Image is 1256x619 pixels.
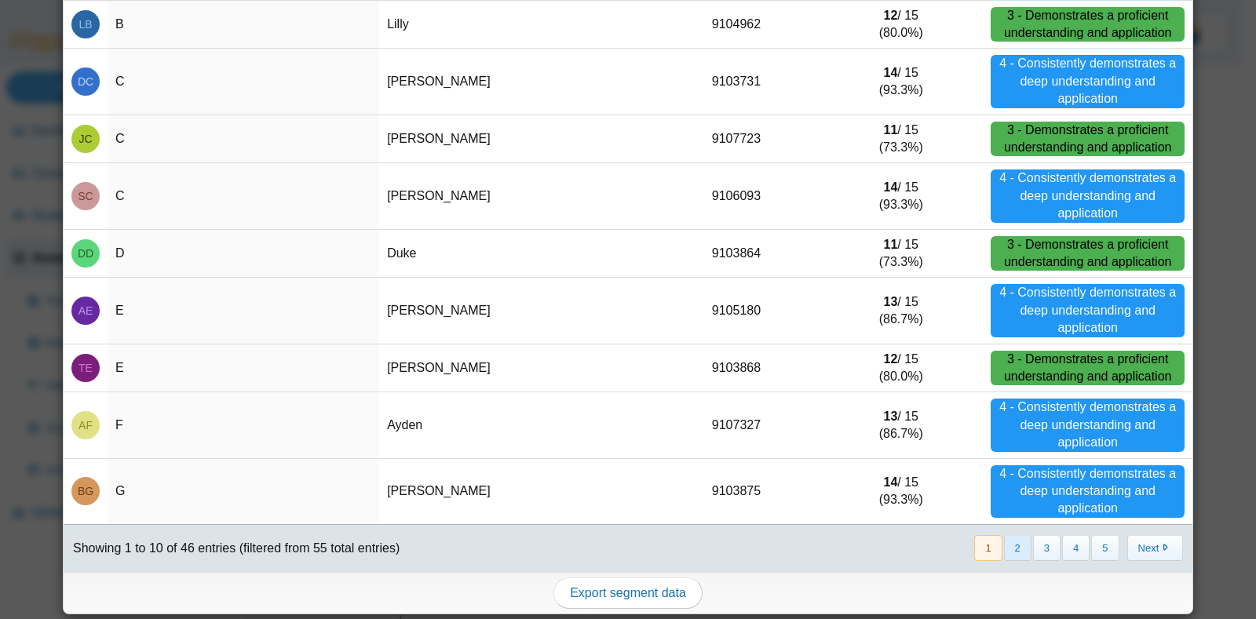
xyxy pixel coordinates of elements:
[991,236,1185,271] div: 3 - Demonstrates a proficient understanding and application
[884,295,898,308] b: 13
[884,238,898,251] b: 11
[654,49,819,115] td: 9103731
[553,577,703,609] a: Export segment data
[379,459,654,525] td: [PERSON_NAME]
[884,123,898,137] b: 11
[819,115,983,164] td: / 15 (73.3%)
[1033,535,1061,561] button: 3
[991,284,1185,337] div: 4 - Consistently demonstrates a deep understanding and application
[654,163,819,229] td: 9106093
[78,76,93,87] span: Dane C
[991,55,1185,107] div: 4 - Consistently demonstrates a deep understanding and application
[973,535,1183,561] nav: pagination
[819,392,983,458] td: / 15 (86.7%)
[78,486,93,497] span: Broden G
[884,180,898,194] b: 14
[78,305,93,316] span: Adelle E
[108,1,379,49] td: B
[819,459,983,525] td: / 15 (93.3%)
[379,1,654,49] td: Lilly
[819,278,983,344] td: / 15 (86.7%)
[884,475,898,489] b: 14
[108,459,379,525] td: G
[78,362,93,373] span: Taylor E
[819,163,983,229] td: / 15 (93.3%)
[991,465,1185,518] div: 4 - Consistently demonstrates a deep understanding and application
[819,344,983,393] td: / 15 (80.0%)
[379,392,654,458] td: Ayden
[991,122,1185,157] div: 3 - Demonstrates a proficient understanding and application
[108,115,379,164] td: C
[654,230,819,279] td: 9103864
[379,344,654,393] td: [PERSON_NAME]
[78,191,93,202] span: Shanley C
[819,1,983,49] td: / 15 (80.0%)
[991,7,1185,42] div: 3 - Demonstrates a proficient understanding and application
[654,392,819,458] td: 9107327
[654,115,819,164] td: 9107723
[108,230,379,279] td: D
[654,278,819,344] td: 9105180
[78,133,92,144] span: Jasmine C
[654,1,819,49] td: 9104962
[108,49,379,115] td: C
[108,392,379,458] td: F
[78,248,93,259] span: Duke D
[974,535,1002,561] button: 1
[884,66,898,79] b: 14
[108,344,379,393] td: E
[991,399,1185,451] div: 4 - Consistently demonstrates a deep understanding and application
[884,9,898,22] b: 12
[654,344,819,393] td: 9103868
[379,115,654,164] td: [PERSON_NAME]
[1004,535,1031,561] button: 2
[819,230,983,279] td: / 15 (73.3%)
[884,352,898,366] b: 12
[78,19,92,30] span: Lilly B
[64,525,400,572] div: Showing 1 to 10 of 46 entries (filtered from 55 total entries)
[991,169,1185,222] div: 4 - Consistently demonstrates a deep understanding and application
[379,49,654,115] td: [PERSON_NAME]
[1091,535,1119,561] button: 5
[379,163,654,229] td: [PERSON_NAME]
[108,278,379,344] td: E
[379,230,654,279] td: Duke
[884,410,898,423] b: 13
[108,163,379,229] td: C
[570,586,686,599] span: Export segment data
[1062,535,1090,561] button: 4
[379,278,654,344] td: [PERSON_NAME]
[1127,535,1183,561] button: Next
[654,459,819,525] td: 9103875
[991,351,1185,386] div: 3 - Demonstrates a proficient understanding and application
[819,49,983,115] td: / 15 (93.3%)
[78,420,93,431] span: Ayden F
